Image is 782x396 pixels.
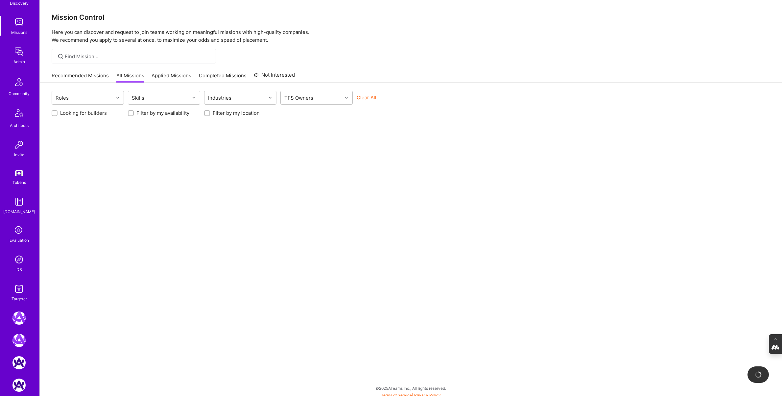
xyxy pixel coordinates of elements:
a: Not Interested [254,71,295,83]
div: DB [16,266,22,273]
h3: Mission Control [52,13,770,21]
img: Community [11,74,27,90]
img: A.Team: AI Solutions Partners [12,379,26,392]
a: A.Team: GenAI Practice Framework [11,334,27,347]
div: Roles [54,93,70,103]
a: Completed Missions [199,72,247,83]
a: Recommended Missions [52,72,109,83]
img: A.Team: Leading A.Team's Marketing & DemandGen [12,311,26,325]
img: A.Team: GenAI Practice Framework [12,334,26,347]
i: icon SelectionTeam [13,224,25,237]
div: Admin [13,58,25,65]
div: Industries [206,93,233,103]
img: Invite [12,138,26,151]
a: A.Team: AI Solutions [11,356,27,369]
img: loading [755,371,762,378]
img: tokens [15,170,23,176]
a: Applied Missions [152,72,191,83]
div: Tokens [12,179,26,186]
img: A.Team: AI Solutions [12,356,26,369]
label: Looking for builders [60,110,107,116]
div: Community [9,90,30,97]
button: Clear All [357,94,376,101]
a: All Missions [116,72,144,83]
img: guide book [12,195,26,208]
div: Skills [130,93,146,103]
a: A.Team: AI Solutions Partners [11,379,27,392]
p: Here you can discover and request to join teams working on meaningful missions with high-quality ... [52,28,770,44]
img: Architects [11,106,27,122]
input: Find Mission... [65,53,211,60]
label: Filter by my location [213,110,260,116]
div: TFS Owners [283,93,315,103]
i: icon Chevron [345,96,348,99]
label: Filter by my availability [136,110,189,116]
div: Architects [10,122,29,129]
img: admin teamwork [12,45,26,58]
img: Admin Search [12,253,26,266]
div: Missions [11,29,27,36]
i: icon SearchGrey [57,53,64,60]
div: [DOMAIN_NAME] [3,208,35,215]
div: Targeter [12,295,27,302]
i: icon Chevron [269,96,272,99]
img: teamwork [12,16,26,29]
i: icon Chevron [192,96,196,99]
i: icon Chevron [116,96,119,99]
a: A.Team: Leading A.Team's Marketing & DemandGen [11,311,27,325]
div: Evaluation [10,237,29,244]
img: Skill Targeter [12,282,26,295]
div: Invite [14,151,24,158]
